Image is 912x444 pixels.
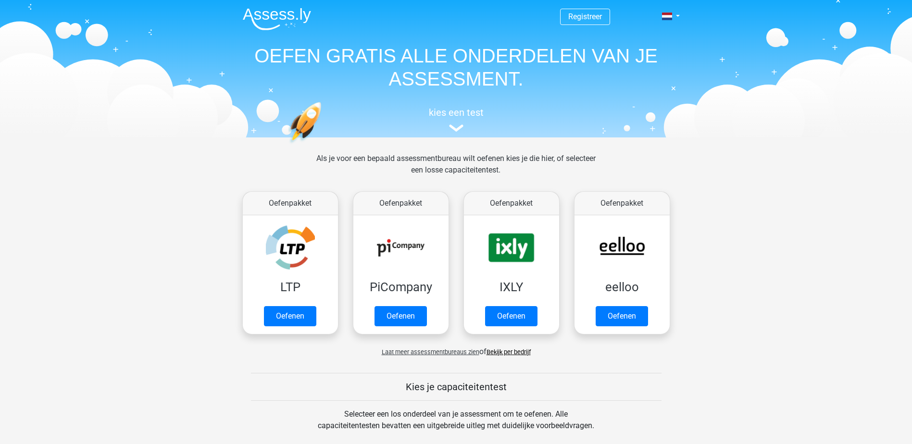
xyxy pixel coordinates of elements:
[568,12,602,21] a: Registreer
[309,153,603,187] div: Als je voor een bepaald assessmentbureau wilt oefenen kies je die hier, of selecteer een losse ca...
[235,107,677,132] a: kies een test
[449,124,463,132] img: assessment
[375,306,427,326] a: Oefenen
[235,107,677,118] h5: kies een test
[382,348,479,356] span: Laat meer assessmentbureaus zien
[288,102,359,189] img: oefenen
[235,44,677,90] h1: OEFEN GRATIS ALLE ONDERDELEN VAN JE ASSESSMENT.
[485,306,537,326] a: Oefenen
[309,408,603,443] div: Selecteer een los onderdeel van je assessment om te oefenen. Alle capaciteitentesten bevatten een...
[243,8,311,30] img: Assessly
[235,338,677,358] div: of
[264,306,316,326] a: Oefenen
[487,348,531,356] a: Bekijk per bedrijf
[251,381,662,393] h5: Kies je capaciteitentest
[596,306,648,326] a: Oefenen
